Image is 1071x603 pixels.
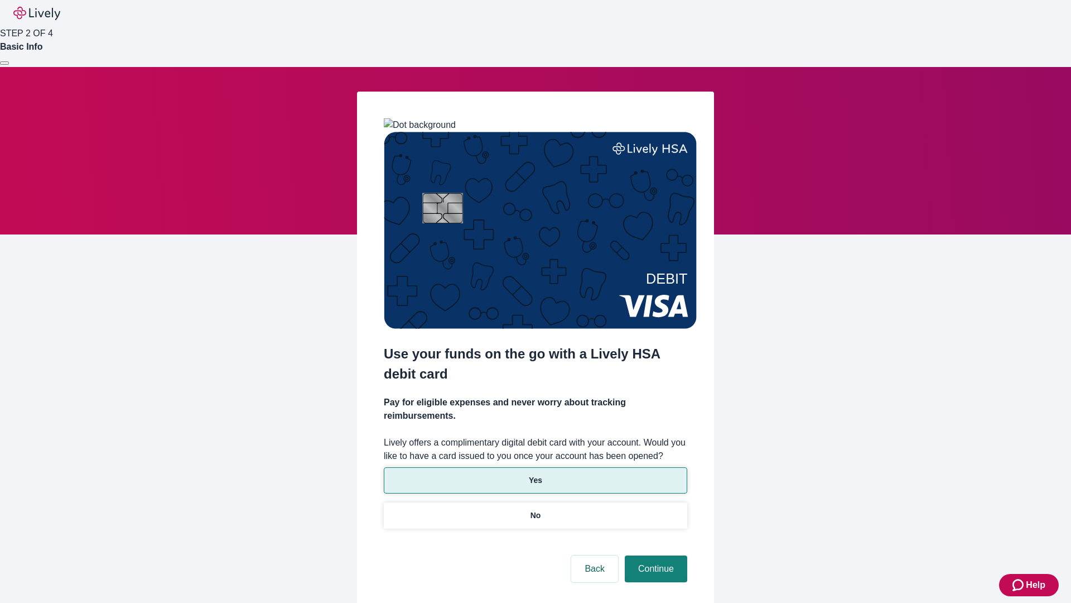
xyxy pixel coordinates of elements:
[1026,578,1045,592] span: Help
[1012,578,1026,592] svg: Zendesk support icon
[384,436,687,463] label: Lively offers a complimentary digital debit card with your account. Would you like to have a card...
[625,556,687,582] button: Continue
[384,502,687,529] button: No
[529,475,542,486] p: Yes
[384,344,687,384] h2: Use your funds on the go with a Lively HSA debit card
[530,510,541,521] p: No
[999,574,1059,596] button: Zendesk support iconHelp
[384,118,456,132] img: Dot background
[384,467,687,494] button: Yes
[384,396,687,423] h4: Pay for eligible expenses and never worry about tracking reimbursements.
[13,7,60,20] img: Lively
[384,132,697,329] img: Debit card
[571,556,618,582] button: Back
